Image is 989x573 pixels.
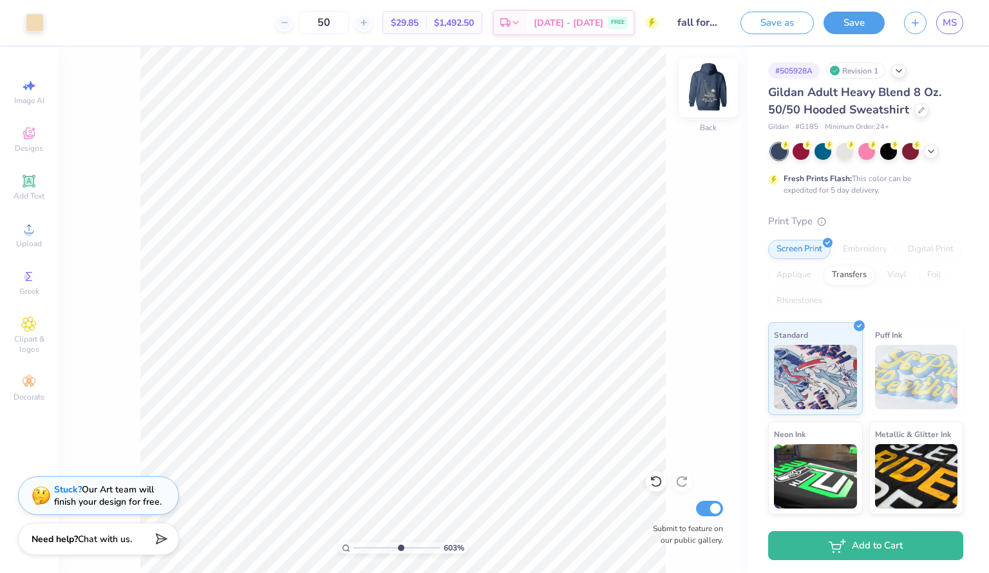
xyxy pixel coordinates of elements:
div: This color can be expedited for 5 day delivery. [784,173,942,196]
span: Puff Ink [875,328,902,342]
span: Image AI [14,95,44,106]
div: Screen Print [768,240,831,259]
div: Transfers [824,266,875,285]
span: Metallic & Glitter Ink [875,427,951,441]
img: Metallic & Glitter Ink [875,444,958,509]
span: Decorate [14,392,44,402]
div: Back [700,122,717,133]
button: Add to Cart [768,531,963,560]
label: Submit to feature on our public gallery. [646,523,723,546]
div: Print Type [768,214,963,229]
div: Rhinestones [768,291,831,311]
span: FREE [611,18,625,27]
span: Minimum Order: 24 + [825,122,889,133]
input: – – [299,11,349,34]
strong: Fresh Prints Flash: [784,173,852,184]
strong: Stuck? [54,483,82,496]
span: Greek [19,286,39,296]
div: Digital Print [900,240,962,259]
div: Vinyl [879,266,915,285]
span: MS [943,15,957,30]
button: Save as [740,12,814,34]
span: # G185 [795,122,818,133]
span: $29.85 [391,16,419,30]
span: Designs [15,143,43,153]
span: Add Text [14,191,44,201]
input: Untitled Design [668,10,731,35]
div: Revision 1 [826,63,885,79]
span: Neon Ink [774,427,805,441]
img: Neon Ink [774,444,857,509]
div: Foil [919,266,949,285]
span: Chat with us. [78,533,132,545]
strong: Need help? [32,533,78,545]
button: Save [824,12,885,34]
span: Gildan Adult Heavy Blend 8 Oz. 50/50 Hooded Sweatshirt [768,84,941,117]
div: Applique [768,266,820,285]
span: Clipart & logos [6,334,52,354]
span: $1,492.50 [434,16,474,30]
span: [DATE] - [DATE] [534,16,603,30]
span: Standard [774,328,808,342]
img: Back [683,62,734,113]
img: Standard [774,345,857,409]
span: 603 % [444,542,464,554]
img: Puff Ink [875,345,958,409]
span: Upload [16,238,42,249]
div: Embroidery [834,240,896,259]
div: # 505928A [768,63,820,79]
span: Gildan [768,122,789,133]
div: Our Art team will finish your design for free. [54,483,162,508]
a: MS [936,12,963,34]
